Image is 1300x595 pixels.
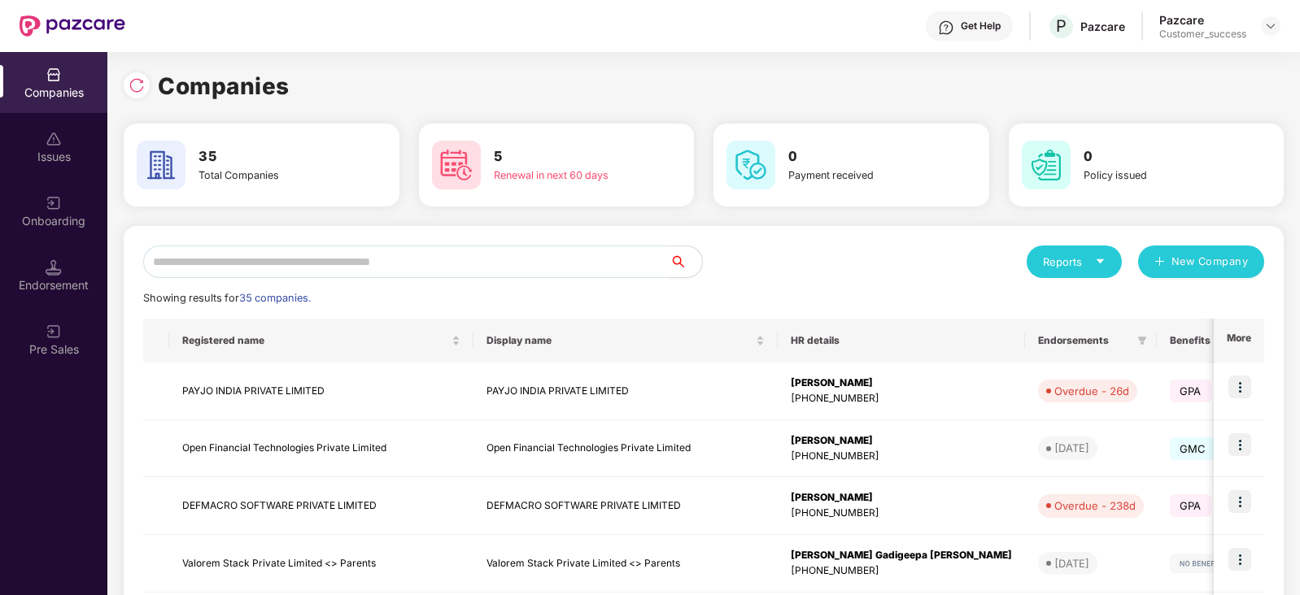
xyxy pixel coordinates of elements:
span: caret-down [1095,256,1106,267]
div: [PHONE_NUMBER] [791,506,1012,521]
span: search [669,255,702,268]
img: svg+xml;base64,PHN2ZyBpZD0iUmVsb2FkLTMyeDMyIiB4bWxucz0iaHR0cDovL3d3dy53My5vcmcvMjAwMC9zdmciIHdpZH... [129,77,145,93]
td: Valorem Stack Private Limited <> Parents [473,535,778,593]
h3: 35 [198,146,338,167]
th: HR details [778,319,1025,363]
div: Reports [1043,254,1106,270]
span: GMC [1170,437,1216,460]
img: svg+xml;base64,PHN2ZyB4bWxucz0iaHR0cDovL3d3dy53My5vcmcvMjAwMC9zdmciIHdpZHRoPSI2MCIgaGVpZ2h0PSI2MC... [432,141,481,189]
img: icon [1228,548,1251,571]
span: filter [1134,331,1150,350]
td: Open Financial Technologies Private Limited [473,420,778,478]
span: Showing results for [143,292,311,304]
div: Policy issued [1084,167,1224,184]
div: Renewal in next 60 days [494,167,634,184]
div: [PERSON_NAME] [791,433,1012,449]
span: Registered name [182,334,448,347]
img: icon [1228,376,1251,398]
span: GPA [1170,380,1211,402]
span: Display name [486,334,753,347]
div: Get Help [961,20,1001,33]
div: Pazcare [1159,12,1246,28]
span: plus [1154,256,1165,269]
img: svg+xml;base64,PHN2ZyBpZD0iSGVscC0zMngzMiIgeG1sbnM9Imh0dHA6Ly93d3cudzMub3JnLzIwMDAvc3ZnIiB3aWR0aD... [938,20,954,36]
div: [PHONE_NUMBER] [791,391,1012,406]
div: Pazcare [1080,19,1125,34]
img: svg+xml;base64,PHN2ZyBpZD0iRHJvcGRvd24tMzJ4MzIiIHhtbG5zPSJodHRwOi8vd3d3LnczLm9yZy8yMDAwL3N2ZyIgd2... [1264,20,1277,33]
div: [DATE] [1054,555,1089,571]
div: [PHONE_NUMBER] [791,563,1012,579]
img: svg+xml;base64,PHN2ZyBpZD0iSXNzdWVzX2Rpc2FibGVkIiB4bWxucz0iaHR0cDovL3d3dy53My5vcmcvMjAwMC9zdmciIH... [46,131,62,147]
div: [PERSON_NAME] [791,376,1012,391]
h3: 5 [494,146,634,167]
td: PAYJO INDIA PRIVATE LIMITED [473,363,778,420]
div: Customer_success [1159,28,1246,41]
img: svg+xml;base64,PHN2ZyB4bWxucz0iaHR0cDovL3d3dy53My5vcmcvMjAwMC9zdmciIHdpZHRoPSIxMjIiIGhlaWdodD0iMj... [1170,554,1269,573]
button: plusNew Company [1138,245,1264,278]
div: [DATE] [1054,440,1089,456]
img: svg+xml;base64,PHN2ZyB3aWR0aD0iMjAiIGhlaWdodD0iMjAiIHZpZXdCb3g9IjAgMCAyMCAyMCIgZmlsbD0ibm9uZSIgeG... [46,324,62,340]
th: Registered name [169,319,473,363]
div: Overdue - 26d [1054,383,1129,399]
h3: 0 [788,146,928,167]
span: GPA [1170,494,1211,517]
div: Payment received [788,167,928,184]
span: New Company [1171,254,1249,270]
div: [PERSON_NAME] Gadigeepa [PERSON_NAME] [791,548,1012,563]
button: search [669,245,703,278]
td: Valorem Stack Private Limited <> Parents [169,535,473,593]
th: More [1214,319,1264,363]
img: svg+xml;base64,PHN2ZyB4bWxucz0iaHR0cDovL3d3dy53My5vcmcvMjAwMC9zdmciIHdpZHRoPSI2MCIgaGVpZ2h0PSI2MC... [137,141,185,189]
div: [PHONE_NUMBER] [791,449,1012,464]
img: icon [1228,490,1251,513]
td: DEFMACRO SOFTWARE PRIVATE LIMITED [473,477,778,535]
h1: Companies [158,68,290,104]
h3: 0 [1084,146,1224,167]
span: filter [1137,336,1147,345]
div: Overdue - 238d [1054,497,1136,514]
img: New Pazcare Logo [20,15,125,37]
div: Total Companies [198,167,338,184]
span: Endorsements [1038,334,1131,347]
img: svg+xml;base64,PHN2ZyB4bWxucz0iaHR0cDovL3d3dy53My5vcmcvMjAwMC9zdmciIHdpZHRoPSI2MCIgaGVpZ2h0PSI2MC... [726,141,775,189]
img: svg+xml;base64,PHN2ZyB4bWxucz0iaHR0cDovL3d3dy53My5vcmcvMjAwMC9zdmciIHdpZHRoPSI2MCIgaGVpZ2h0PSI2MC... [1022,141,1071,189]
td: DEFMACRO SOFTWARE PRIVATE LIMITED [169,477,473,535]
td: Open Financial Technologies Private Limited [169,420,473,478]
th: Display name [473,319,778,363]
span: P [1056,16,1067,36]
img: svg+xml;base64,PHN2ZyB3aWR0aD0iMTQuNSIgaGVpZ2h0PSIxNC41IiB2aWV3Qm94PSIwIDAgMTYgMTYiIGZpbGw9Im5vbm... [46,259,62,276]
td: PAYJO INDIA PRIVATE LIMITED [169,363,473,420]
span: 35 companies. [239,292,311,304]
img: icon [1228,433,1251,456]
img: svg+xml;base64,PHN2ZyB3aWR0aD0iMjAiIGhlaWdodD0iMjAiIHZpZXdCb3g9IjAgMCAyMCAyMCIgZmlsbD0ibm9uZSIgeG... [46,195,62,211]
div: [PERSON_NAME] [791,490,1012,506]
img: svg+xml;base64,PHN2ZyBpZD0iQ29tcGFuaWVzIiB4bWxucz0iaHR0cDovL3d3dy53My5vcmcvMjAwMC9zdmciIHdpZHRoPS... [46,67,62,83]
